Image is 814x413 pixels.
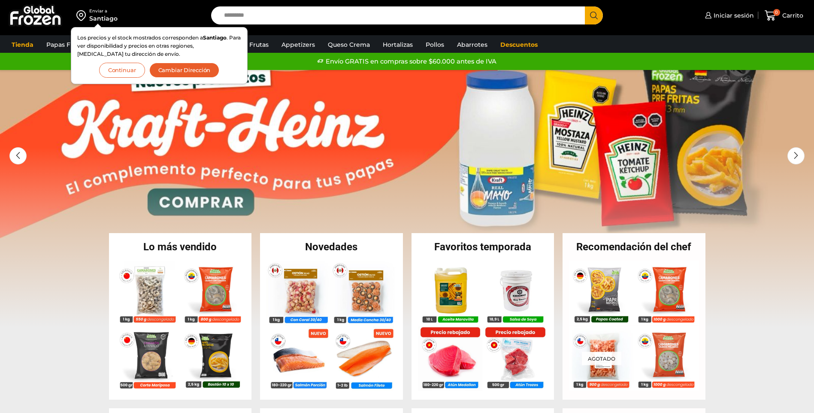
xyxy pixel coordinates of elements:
span: Iniciar sesión [711,11,754,20]
a: Papas Fritas [42,36,88,53]
button: Continuar [99,63,145,78]
button: Search button [585,6,603,24]
a: Queso Crema [324,36,374,53]
span: Carrito [780,11,803,20]
a: Appetizers [277,36,319,53]
a: Hortalizas [378,36,417,53]
div: Santiago [89,14,118,23]
h2: Novedades [260,242,403,252]
strong: Santiago [203,34,227,41]
a: 0 Carrito [763,6,805,26]
a: Iniciar sesión [703,7,754,24]
span: 0 [773,9,780,16]
a: Tienda [7,36,38,53]
img: address-field-icon.svg [76,8,89,23]
button: Cambiar Dirección [149,63,220,78]
a: Pollos [421,36,448,53]
h2: Recomendación del chef [563,242,705,252]
h2: Favoritos temporada [412,242,554,252]
p: Los precios y el stock mostrados corresponden a . Para ver disponibilidad y precios en otras regi... [77,33,241,58]
h2: Lo más vendido [109,242,252,252]
a: Abarrotes [453,36,492,53]
a: Descuentos [496,36,542,53]
p: Agotado [582,352,621,365]
div: Next slide [787,147,805,164]
div: Previous slide [9,147,27,164]
div: Enviar a [89,8,118,14]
